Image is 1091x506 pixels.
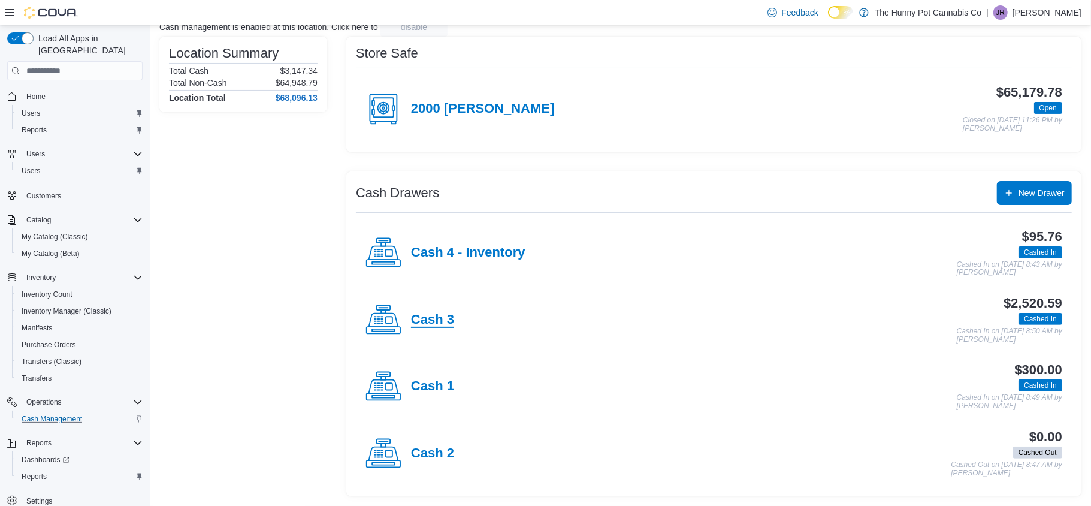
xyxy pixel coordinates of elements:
[22,147,143,161] span: Users
[22,232,88,242] span: My Catalog (Classic)
[169,46,279,61] h3: Location Summary
[12,245,147,262] button: My Catalog (Beta)
[22,189,66,203] a: Customers
[22,166,40,176] span: Users
[1019,447,1057,458] span: Cashed Out
[17,230,143,244] span: My Catalog (Classic)
[782,7,818,19] span: Feedback
[12,353,147,370] button: Transfers (Classic)
[24,7,78,19] img: Cova
[411,101,554,117] h4: 2000 [PERSON_NAME]
[1034,102,1062,114] span: Open
[22,270,143,285] span: Inventory
[1022,230,1062,244] h3: $95.76
[12,303,147,320] button: Inventory Manager (Classic)
[22,340,76,350] span: Purchase Orders
[169,78,227,88] h6: Total Non-Cash
[12,162,147,179] button: Users
[26,92,46,101] span: Home
[17,287,143,302] span: Inventory Count
[22,89,143,104] span: Home
[957,327,1062,344] p: Cashed In on [DATE] 8:50 AM by [PERSON_NAME]
[22,357,81,366] span: Transfers (Classic)
[34,32,143,56] span: Load All Apps in [GEOGRAPHIC_DATA]
[996,5,1005,20] span: JR
[17,371,56,385] a: Transfers
[22,455,69,465] span: Dashboards
[22,306,111,316] span: Inventory Manager (Classic)
[22,472,47,481] span: Reports
[411,245,525,261] h4: Cash 4 - Inventory
[22,436,56,450] button: Reports
[26,438,52,448] span: Reports
[159,22,378,32] p: Cash management is enabled at this location. Click here to
[12,105,147,122] button: Users
[411,312,454,328] h4: Cash 3
[22,395,143,409] span: Operations
[1013,447,1062,459] span: Cashed Out
[22,109,40,118] span: Users
[17,304,143,318] span: Inventory Manager (Classic)
[1019,379,1062,391] span: Cashed In
[17,123,143,137] span: Reports
[1019,246,1062,258] span: Cashed In
[22,89,50,104] a: Home
[2,269,147,286] button: Inventory
[1039,103,1057,113] span: Open
[1024,314,1057,324] span: Cashed In
[12,228,147,245] button: My Catalog (Classic)
[380,17,448,37] button: disable
[411,446,454,462] h4: Cash 2
[169,66,208,76] h6: Total Cash
[276,93,318,103] h4: $68,096.13
[1013,5,1081,20] p: [PERSON_NAME]
[957,261,1062,277] p: Cashed In on [DATE] 8:43 AM by [PERSON_NAME]
[22,290,72,299] span: Inventory Count
[1004,296,1062,311] h3: $2,520.59
[993,5,1008,20] div: Jesse Redwood
[1024,380,1057,391] span: Cashed In
[17,412,87,426] a: Cash Management
[17,469,52,484] a: Reports
[996,85,1062,100] h3: $65,179.78
[22,395,67,409] button: Operations
[17,469,143,484] span: Reports
[17,123,52,137] a: Reports
[2,88,147,105] button: Home
[17,371,143,385] span: Transfers
[1029,430,1062,444] h3: $0.00
[957,394,1062,410] p: Cashed In on [DATE] 8:49 AM by [PERSON_NAME]
[17,453,143,467] span: Dashboards
[1024,247,1057,258] span: Cashed In
[26,397,62,407] span: Operations
[22,213,56,227] button: Catalog
[17,338,143,352] span: Purchase Orders
[22,213,143,227] span: Catalog
[356,186,439,200] h3: Cash Drawers
[22,270,61,285] button: Inventory
[951,461,1062,477] p: Cashed Out on [DATE] 8:47 AM by [PERSON_NAME]
[22,414,82,424] span: Cash Management
[2,435,147,451] button: Reports
[26,191,61,201] span: Customers
[17,412,143,426] span: Cash Management
[17,106,143,121] span: Users
[17,354,143,369] span: Transfers (Classic)
[17,321,57,335] a: Manifests
[401,21,427,33] span: disable
[22,188,143,203] span: Customers
[26,273,56,282] span: Inventory
[997,181,1072,205] button: New Drawer
[17,164,143,178] span: Users
[17,338,81,352] a: Purchase Orders
[12,468,147,485] button: Reports
[22,147,50,161] button: Users
[12,122,147,138] button: Reports
[986,5,989,20] p: |
[12,336,147,353] button: Purchase Orders
[411,379,454,394] h4: Cash 1
[22,323,52,333] span: Manifests
[356,46,418,61] h3: Store Safe
[17,304,116,318] a: Inventory Manager (Classic)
